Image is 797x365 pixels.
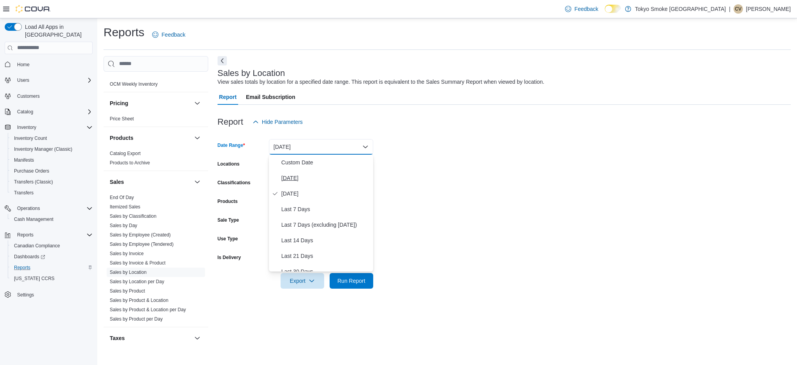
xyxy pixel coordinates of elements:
[110,81,158,87] span: OCM Weekly Inventory
[14,230,93,240] span: Reports
[14,204,43,213] button: Operations
[8,166,96,176] button: Purchase Orders
[193,333,202,343] button: Taxes
[110,260,165,266] a: Sales by Invoice & Product
[193,133,202,143] button: Products
[734,4,743,14] div: Chris Valenzuela
[218,217,239,223] label: Sale Type
[635,4,726,14] p: Tokyo Smoke [GEOGRAPHIC_DATA]
[218,236,238,242] label: Use Type
[269,139,373,155] button: [DATE]
[330,273,373,289] button: Run Report
[14,157,34,163] span: Manifests
[246,89,295,105] span: Email Subscription
[16,5,51,13] img: Cova
[110,222,137,229] span: Sales by Day
[11,252,93,261] span: Dashboards
[14,146,72,152] span: Inventory Manager (Classic)
[193,177,202,187] button: Sales
[281,236,370,245] span: Last 14 Days
[218,69,285,78] h3: Sales by Location
[218,254,241,261] label: Is Delivery
[14,289,93,299] span: Settings
[110,316,163,322] span: Sales by Product per Day
[2,229,96,240] button: Reports
[11,134,50,143] a: Inventory Count
[8,262,96,273] button: Reports
[11,145,75,154] a: Inventory Manager (Classic)
[11,155,93,165] span: Manifests
[110,116,134,122] span: Price Sheet
[110,134,191,142] button: Products
[14,135,47,141] span: Inventory Count
[11,274,93,283] span: Washington CCRS
[149,27,188,42] a: Feedback
[14,60,93,69] span: Home
[14,92,43,101] a: Customers
[2,289,96,300] button: Settings
[5,56,93,321] nav: Complex example
[14,91,93,101] span: Customers
[8,240,96,251] button: Canadian Compliance
[269,155,373,272] div: Select listbox
[14,107,36,116] button: Catalog
[193,99,202,108] button: Pricing
[8,214,96,225] button: Cash Management
[17,77,29,83] span: Users
[110,270,147,275] a: Sales by Location
[110,99,191,107] button: Pricing
[110,160,150,166] a: Products to Archive
[110,134,133,142] h3: Products
[11,177,56,187] a: Transfers (Classic)
[735,4,742,14] span: CV
[729,4,730,14] p: |
[8,176,96,187] button: Transfers (Classic)
[2,203,96,214] button: Operations
[110,298,169,303] a: Sales by Product & Location
[110,288,145,294] span: Sales by Product
[110,204,140,210] span: Itemized Sales
[14,254,45,260] span: Dashboards
[249,114,306,130] button: Hide Parameters
[14,190,33,196] span: Transfers
[110,213,156,219] span: Sales by Classification
[193,64,202,73] button: OCM
[337,277,365,285] span: Run Report
[281,273,324,289] button: Export
[17,292,34,298] span: Settings
[8,187,96,198] button: Transfers
[17,93,40,99] span: Customers
[11,241,93,250] span: Canadian Compliance
[562,1,601,17] a: Feedback
[605,5,621,13] input: Dark Mode
[2,122,96,133] button: Inventory
[110,279,164,284] a: Sales by Location per Day
[281,220,370,229] span: Last 7 Days (excluding [DATE])
[110,223,137,228] a: Sales by Day
[218,198,238,205] label: Products
[14,76,32,85] button: Users
[104,79,208,92] div: OCM
[110,241,174,247] span: Sales by Employee (Tendered)
[8,155,96,166] button: Manifests
[218,180,251,186] label: Classifications
[14,216,53,222] span: Cash Management
[11,155,37,165] a: Manifests
[11,263,93,272] span: Reports
[11,166,53,176] a: Purchase Orders
[22,23,93,39] span: Load All Apps in [GEOGRAPHIC_DATA]
[17,62,30,68] span: Home
[110,99,128,107] h3: Pricing
[11,177,93,187] span: Transfers (Classic)
[281,251,370,261] span: Last 21 Days
[17,109,33,115] span: Catalog
[218,78,544,86] div: View sales totals by location for a specified date range. This report is equivalent to the Sales ...
[14,243,60,249] span: Canadian Compliance
[14,204,93,213] span: Operations
[11,263,33,272] a: Reports
[14,275,54,282] span: [US_STATE] CCRS
[11,166,93,176] span: Purchase Orders
[17,232,33,238] span: Reports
